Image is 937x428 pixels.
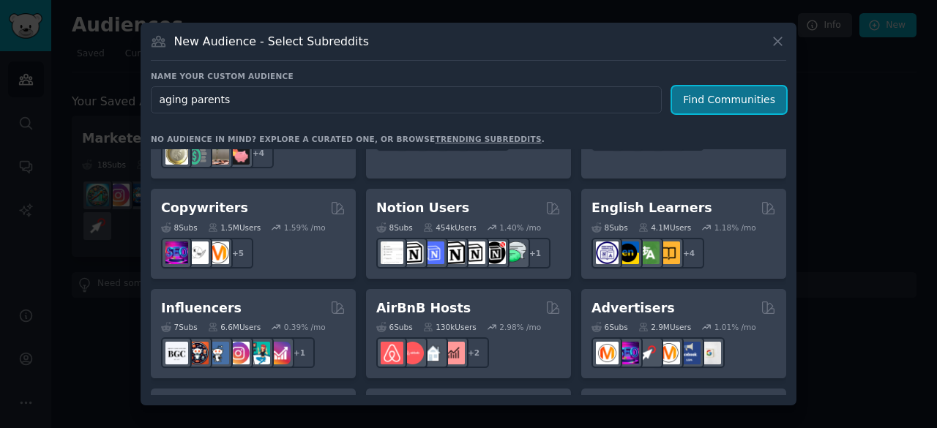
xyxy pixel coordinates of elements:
div: + 1 [520,238,550,269]
div: 4.1M Users [638,222,692,233]
div: 6 Sub s [376,322,413,332]
div: 1.01 % /mo [714,322,756,332]
img: marketing [596,342,619,364]
img: AirBnBHosts [401,342,424,364]
div: + 5 [223,238,253,269]
img: influencermarketing [247,342,270,364]
h2: Advertisers [591,299,675,318]
div: 1.5M Users [208,222,261,233]
div: + 4 [243,138,274,168]
div: 8 Sub s [161,222,198,233]
img: InstagramMarketing [227,342,250,364]
img: rentalproperties [422,342,444,364]
button: Find Communities [672,86,786,113]
img: BeautyGuruChatter [165,342,188,364]
div: 8 Sub s [376,222,413,233]
img: Notiontemplates [381,241,403,264]
img: AskNotion [463,241,485,264]
img: BestNotionTemplates [483,241,506,264]
img: LearnEnglishOnReddit [657,241,680,264]
div: + 1 [284,337,315,368]
h3: Name your custom audience [151,71,786,81]
img: Instagram [206,342,229,364]
h2: English Learners [591,199,712,217]
div: 2.98 % /mo [499,322,541,332]
h2: Notion Users [376,199,469,217]
img: Fire [206,142,229,165]
img: EnglishLearning [616,241,639,264]
img: languagelearning [596,241,619,264]
div: 454k Users [423,222,477,233]
img: advertising [657,342,680,364]
img: NotionGeeks [442,241,465,264]
img: PPC [637,342,660,364]
div: 6 Sub s [591,322,628,332]
div: + 4 [673,238,704,269]
img: FinancialPlanning [186,142,209,165]
img: FacebookAds [678,342,701,364]
div: 1.59 % /mo [284,222,326,233]
img: SEO [165,241,188,264]
img: FreeNotionTemplates [422,241,444,264]
img: content_marketing [206,241,229,264]
div: 130k Users [423,322,477,332]
h2: AirBnB Hosts [376,299,471,318]
img: googleads [698,342,721,364]
img: socialmedia [186,342,209,364]
div: 1.18 % /mo [714,222,756,233]
div: 7 Sub s [161,322,198,332]
input: Pick a short name, like "Digital Marketers" or "Movie-Goers" [151,86,662,113]
img: KeepWriting [186,241,209,264]
div: 8 Sub s [591,222,628,233]
div: No audience in mind? Explore a curated one, or browse . [151,134,545,144]
h2: Influencers [161,299,242,318]
img: NotionPromote [504,241,526,264]
h3: New Audience - Select Subreddits [174,34,369,49]
img: InstagramGrowthTips [268,342,291,364]
img: fatFIRE [227,142,250,165]
img: AirBnBInvesting [442,342,465,364]
div: 0.39 % /mo [284,322,326,332]
a: trending subreddits [435,135,541,143]
div: 6.6M Users [208,322,261,332]
h2: Copywriters [161,199,248,217]
img: UKPersonalFinance [165,142,188,165]
img: SEO [616,342,639,364]
img: notioncreations [401,241,424,264]
div: 2.9M Users [638,322,692,332]
div: + 2 [458,337,489,368]
div: 1.40 % /mo [499,222,541,233]
img: airbnb_hosts [381,342,403,364]
img: language_exchange [637,241,660,264]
